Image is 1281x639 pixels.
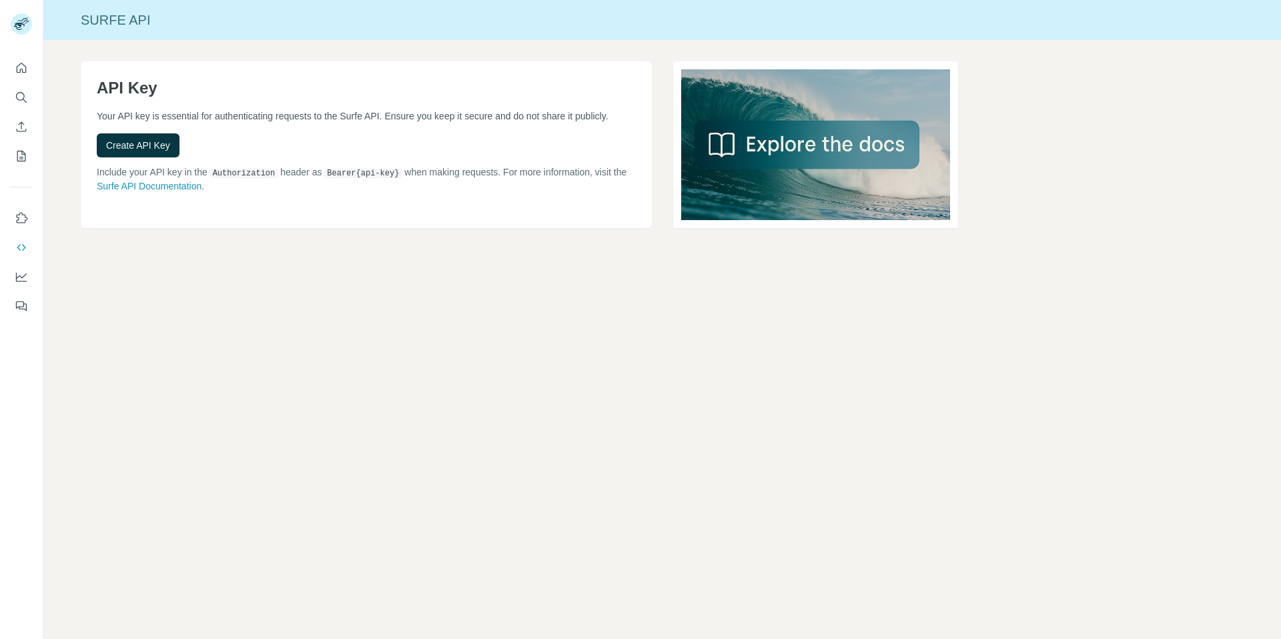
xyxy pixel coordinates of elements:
span: Create API Key [106,139,170,152]
button: Search [11,85,32,109]
a: Surfe API Documentation [97,181,201,191]
button: Dashboard [11,265,32,289]
button: My lists [11,144,32,168]
button: Feedback [11,294,32,318]
code: Authorization [210,169,278,178]
button: Enrich CSV [11,115,32,139]
div: Surfe API [43,11,1281,29]
p: Your API key is essential for authenticating requests to the Surfe API. Ensure you keep it secure... [97,109,636,123]
button: Use Surfe on LinkedIn [11,206,32,230]
h1: API Key [97,77,636,99]
button: Quick start [11,56,32,80]
button: Use Surfe API [11,235,32,259]
code: Bearer {api-key} [324,169,402,178]
button: Create API Key [97,133,179,157]
p: Include your API key in the header as when making requests. For more information, visit the . [97,165,636,193]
